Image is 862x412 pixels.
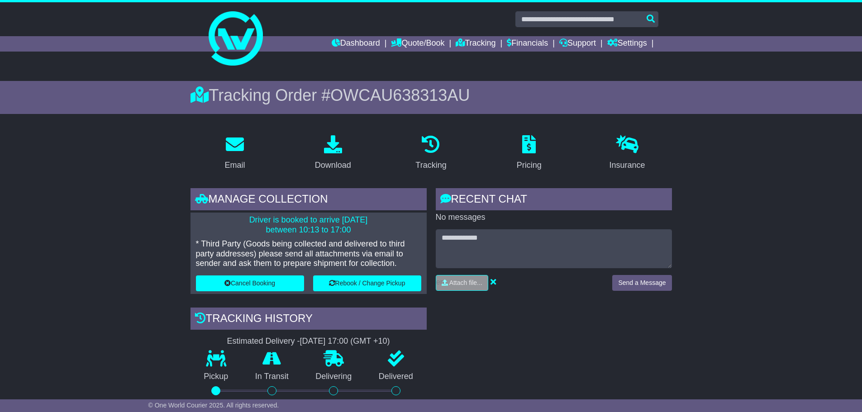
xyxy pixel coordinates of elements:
[332,36,380,52] a: Dashboard
[559,36,596,52] a: Support
[612,275,672,291] button: Send a Message
[330,86,470,104] span: OWCAU638313AU
[456,36,495,52] a: Tracking
[313,275,421,291] button: Rebook / Change Pickup
[196,275,304,291] button: Cancel Booking
[511,132,548,175] a: Pricing
[148,402,279,409] span: © One World Courier 2025. All rights reserved.
[604,132,651,175] a: Insurance
[517,159,542,171] div: Pricing
[300,336,390,346] div: [DATE] 17:00 (GMT +10)
[391,36,444,52] a: Quote/Book
[436,188,672,213] div: RECENT CHAT
[415,159,446,171] div: Tracking
[190,372,242,382] p: Pickup
[365,372,427,382] p: Delivered
[190,308,427,332] div: Tracking history
[315,159,351,171] div: Download
[190,336,427,346] div: Estimated Delivery -
[219,132,251,175] a: Email
[309,132,357,175] a: Download
[196,215,421,235] p: Driver is booked to arrive [DATE] between 10:13 to 17:00
[190,188,427,213] div: Manage collection
[436,213,672,223] p: No messages
[196,239,421,269] p: * Third Party (Goods being collected and delivered to third party addresses) please send all atta...
[190,85,672,105] div: Tracking Order #
[610,159,645,171] div: Insurance
[410,132,452,175] a: Tracking
[302,372,366,382] p: Delivering
[607,36,647,52] a: Settings
[242,372,302,382] p: In Transit
[224,159,245,171] div: Email
[507,36,548,52] a: Financials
